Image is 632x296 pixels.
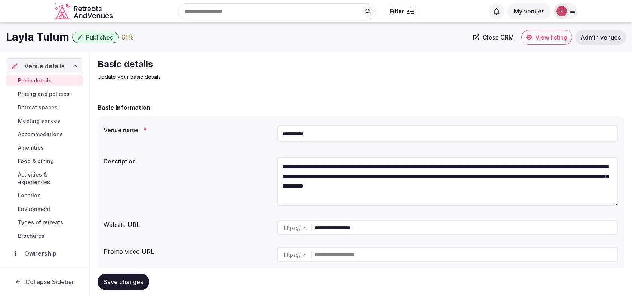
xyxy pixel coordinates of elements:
span: Venue details [24,62,65,71]
span: Meeting spaces [18,117,60,125]
span: Basic details [18,77,52,84]
a: Meeting spaces [6,116,83,126]
a: My venues [507,7,551,15]
h2: Basic details [98,58,349,70]
span: Amenities [18,144,44,152]
a: Brochures [6,231,83,241]
button: Save changes [98,274,149,290]
h1: Layla Tulum [6,30,69,44]
span: Published [86,34,114,41]
a: Amenities [6,143,83,153]
span: Close CRM [482,34,514,41]
span: Activities & experiences [18,171,80,186]
label: Description [104,158,271,164]
button: Collapse Sidebar [6,274,83,290]
span: Retreat spaces [18,104,58,111]
span: Filter [390,7,404,15]
a: Environment [6,204,83,214]
a: Close CRM [469,30,518,45]
a: Basic details [6,75,83,86]
a: Accommodations [6,129,83,140]
p: Update your basic details [98,73,349,81]
span: Food & dining [18,158,54,165]
span: Location [18,192,41,199]
span: Accommodations [18,131,63,138]
span: Save changes [104,278,143,286]
div: 61 % [122,33,134,42]
span: Admin venues [580,34,621,41]
button: 61% [122,33,134,42]
span: View listing [535,34,567,41]
svg: Retreats and Venues company logo [54,3,114,20]
a: Administration [6,264,83,280]
div: Promo video URL [104,244,271,256]
a: Visit the homepage [54,3,114,20]
a: Pricing and policies [6,89,83,99]
a: Admin venues [575,30,626,45]
a: View listing [521,30,572,45]
div: Website URL [104,217,271,229]
a: Activities & experiences [6,169,83,187]
span: Pricing and policies [18,90,70,98]
span: Collapse Sidebar [25,278,74,286]
label: Venue name [104,127,271,133]
span: Types of retreats [18,219,63,226]
img: robiejavier [556,6,567,16]
button: Filter [385,4,419,18]
span: Ownership [24,249,59,258]
a: Types of retreats [6,217,83,228]
h2: Basic Information [98,103,150,112]
a: Ownership [6,246,83,261]
button: Published [72,32,119,43]
button: My venues [507,3,551,20]
a: Retreat spaces [6,102,83,113]
a: Food & dining [6,156,83,166]
span: Brochures [18,232,45,240]
span: Environment [18,205,50,213]
a: Location [6,190,83,201]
